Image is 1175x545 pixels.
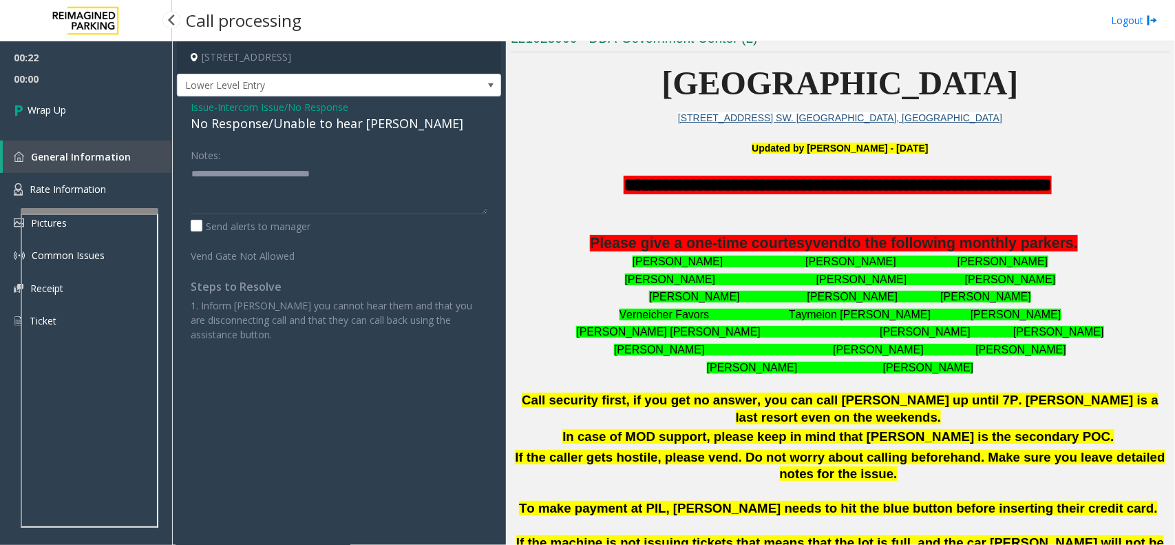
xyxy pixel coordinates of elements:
label: Send alerts to manager [191,219,310,234]
a: General Information [3,141,172,173]
font: [PERSON_NAME] [PERSON_NAME] [PERSON_NAME] [PERSON_NAME] [576,326,1103,338]
h4: Steps to Resolve [191,280,487,294]
span: [GEOGRAPHIC_DATA] [662,65,1019,101]
img: 'icon' [14,284,23,293]
font: [PERSON_NAME] [PERSON_NAME] [707,362,974,373]
span: - [214,101,348,114]
span: Wrap Up [28,103,66,117]
h3: Call processing [179,3,308,37]
font: Verneicher Favors Taymeion [PERSON_NAME] [PERSON_NAME] [620,309,1061,320]
img: 'icon' [14,152,24,162]
span: To make payment at PIL, [PERSON_NAME] needs to hit the blue button before inserting their credit ... [519,501,1158,515]
h3: L21023900 - DDA-Government Center (L) [511,30,1169,52]
span: Issue [191,100,214,114]
span: to the following monthly parkers. [847,235,1078,251]
span: Intercom Issue/No Response [218,100,348,114]
a: [STREET_ADDRESS] SW. [GEOGRAPHIC_DATA], [GEOGRAPHIC_DATA] [678,112,1002,123]
img: 'icon' [14,218,24,227]
a: Logout [1111,13,1158,28]
font: [PERSON_NAME] [PERSON_NAME] [PERSON_NAME] [649,291,1031,302]
span: If the caller gets hostile, please vend. Do not worry about calling beforehand. Make sure you lea... [515,450,1165,482]
font: [PERSON_NAME] [PERSON_NAME] [PERSON_NAME] [625,274,1056,285]
img: 'icon' [14,250,25,261]
span: Please give a one-time courtesy [590,235,813,251]
span: vend [813,235,847,251]
span: Rate Information [30,183,106,196]
span: Lower Level Entry [178,74,436,96]
img: 'icon' [14,315,23,327]
img: logout [1147,13,1158,28]
font: [PERSON_NAME] [PERSON_NAME] [PERSON_NAME] [614,344,1066,356]
label: Vend Gate Not Allowed [187,244,314,263]
div: No Response/Unable to hear [PERSON_NAME] [191,114,487,133]
span: General Information [31,150,131,163]
label: Notes: [191,143,220,163]
h4: [STREET_ADDRESS] [177,41,501,74]
span: Call security first, if you get no answer, you can call [PERSON_NAME] up until 7P. [PERSON_NAME] ... [522,393,1158,424]
p: 1. Inform [PERSON_NAME] you cannot hear them and that you are disconnecting call and that they ca... [191,298,487,342]
b: In case of MOD support, please keep in mind that [PERSON_NAME] is the secondary POC. [562,429,1114,444]
img: 'icon' [14,183,23,196]
font: [PERSON_NAME] [PERSON_NAME] [PERSON_NAME] [633,256,1048,267]
font: Updated by [PERSON_NAME] - [DATE] [752,143,928,154]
